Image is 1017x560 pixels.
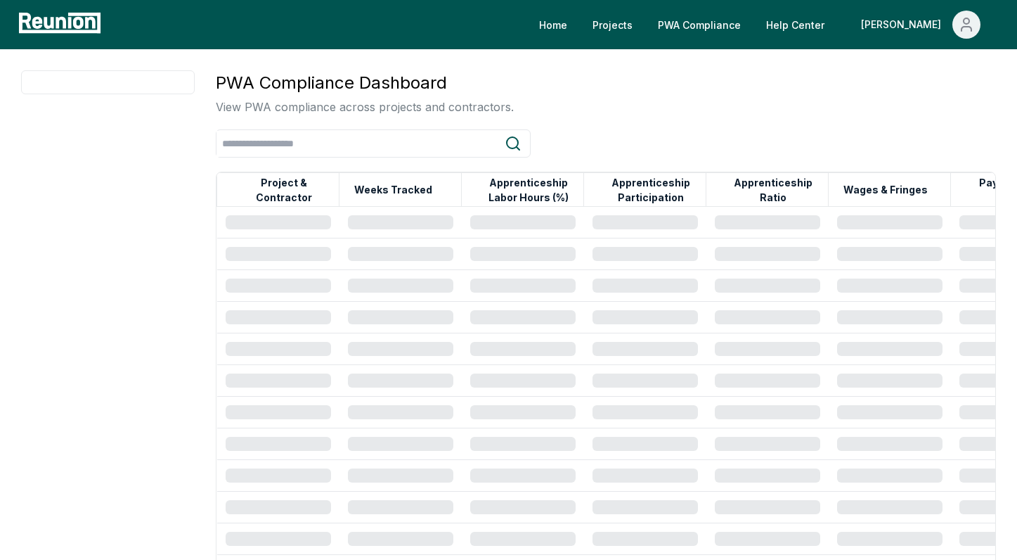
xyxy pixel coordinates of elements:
button: Apprenticeship Ratio [718,176,828,204]
p: View PWA compliance across projects and contractors. [216,98,514,115]
a: PWA Compliance [647,11,752,39]
h3: PWA Compliance Dashboard [216,70,514,96]
nav: Main [528,11,1003,39]
button: Apprenticeship Labor Hours (%) [474,176,583,204]
a: Help Center [755,11,836,39]
button: Project & Contractor [229,176,339,204]
div: [PERSON_NAME] [861,11,947,39]
button: Apprenticeship Participation [596,176,706,204]
a: Home [528,11,578,39]
button: [PERSON_NAME] [850,11,992,39]
button: Weeks Tracked [351,176,435,204]
button: Wages & Fringes [841,176,931,204]
a: Projects [581,11,644,39]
